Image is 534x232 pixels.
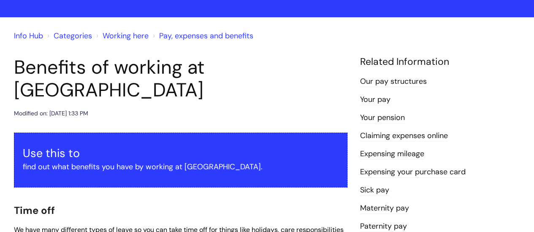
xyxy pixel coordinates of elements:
div: Modified on: [DATE] 1:33 PM [14,108,88,119]
a: Working here [103,31,149,41]
a: Maternity pay [360,203,409,214]
h4: Related Information [360,56,520,68]
a: Pay, expenses and benefits [159,31,253,41]
a: Categories [54,31,92,41]
a: Your pay [360,94,390,105]
a: Your pension [360,112,405,123]
p: find out what benefits you have by working at [GEOGRAPHIC_DATA]. [23,160,339,173]
a: Sick pay [360,185,389,196]
a: Claiming expenses online [360,131,448,141]
li: Working here [94,29,149,43]
a: Expensing mileage [360,149,424,160]
a: Our pay structures [360,76,427,87]
li: Solution home [45,29,92,43]
h3: Use this to [23,147,339,160]
li: Pay, expenses and benefits [151,29,253,43]
a: Expensing your purchase card [360,167,466,178]
a: Info Hub [14,31,43,41]
span: Time off [14,204,55,217]
h1: Benefits of working at [GEOGRAPHIC_DATA] [14,56,347,101]
a: Paternity pay [360,221,407,232]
